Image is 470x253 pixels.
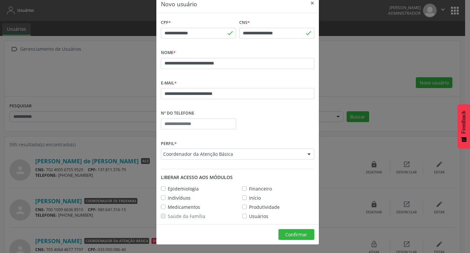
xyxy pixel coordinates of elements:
div: Liberar acesso aos módulos [161,174,314,181]
span: done [305,29,312,37]
button: Feedback - Mostrar pesquisa [458,104,470,149]
label: Financeiro [249,185,272,192]
label: Medicamentos [168,204,200,210]
span: Feedback [461,111,467,134]
label: Usuários [249,213,268,220]
label: CPF [161,18,171,28]
span: done [227,29,234,37]
label: Epidemiologia [168,185,199,192]
button: Confirmar [278,229,314,240]
label: Perfil [161,138,177,149]
label: E-mail [161,78,177,88]
label: Saúde da Família [168,213,205,220]
label: Nº do Telefone [161,108,194,118]
label: Indivíduos [168,194,191,201]
span: Confirmar [285,231,307,238]
label: Início [249,194,261,201]
label: Nome [161,48,176,58]
span: Coordenador da Atenção Básica [163,151,301,157]
label: CNS [239,18,250,28]
label: Produtividade [249,204,280,210]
